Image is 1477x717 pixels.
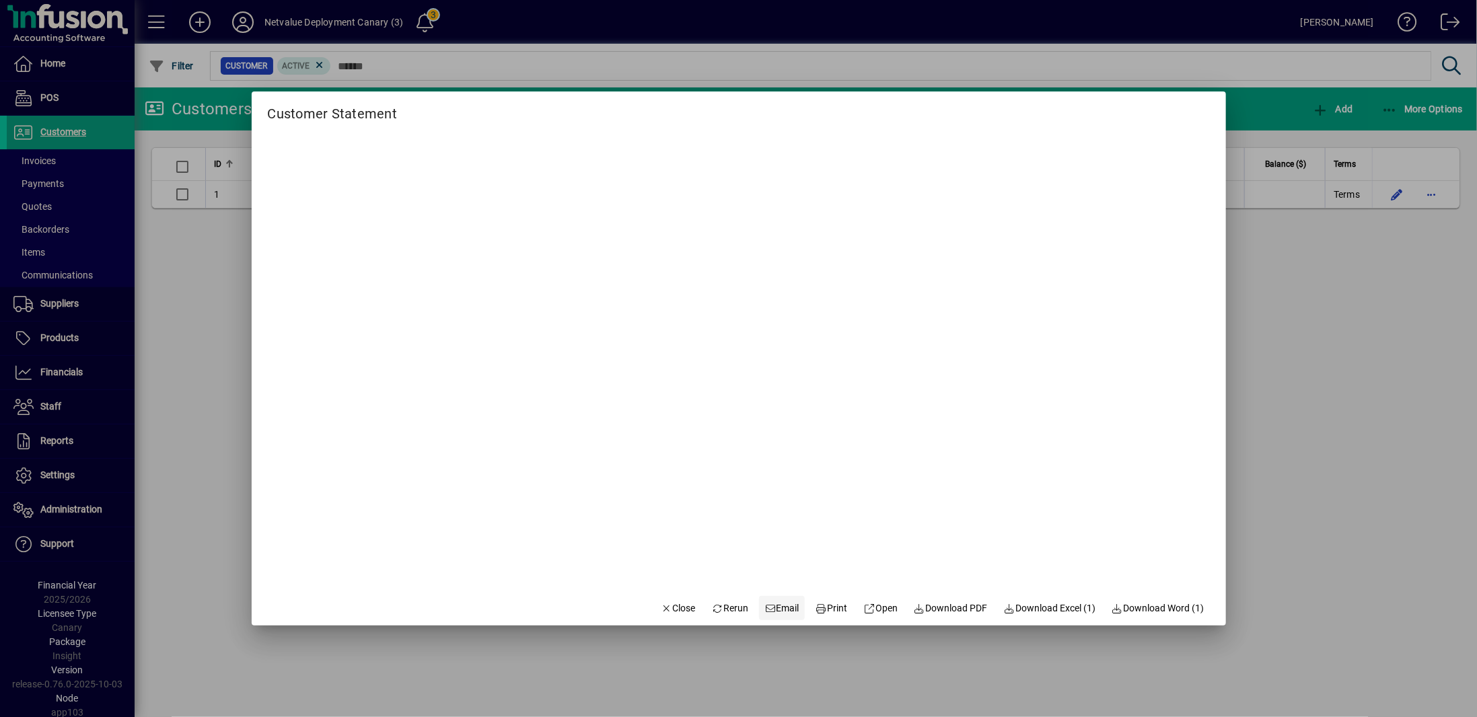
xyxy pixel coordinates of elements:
[810,596,853,620] button: Print
[759,596,805,620] button: Email
[859,596,904,620] a: Open
[1112,601,1204,615] span: Download Word (1)
[864,601,898,615] span: Open
[655,596,701,620] button: Close
[816,601,848,615] span: Print
[1004,601,1096,615] span: Download Excel (1)
[712,601,749,615] span: Rerun
[999,596,1102,620] button: Download Excel (1)
[914,601,988,615] span: Download PDF
[764,601,799,615] span: Email
[908,596,993,620] a: Download PDF
[1106,596,1210,620] button: Download Word (1)
[661,601,696,615] span: Close
[252,91,414,124] h2: Customer Statement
